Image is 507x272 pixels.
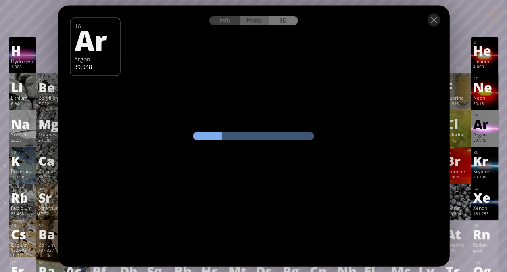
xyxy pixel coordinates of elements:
div: Beryllium [38,94,61,101]
div: Sodium [11,131,34,138]
div: 9 [446,76,469,82]
div: Rubidium [11,205,34,211]
div: 9.012 [38,101,61,107]
div: Iodine [446,205,469,211]
div: 12 [39,113,61,118]
div: 87.62 [38,211,61,218]
div: Xe [473,191,496,204]
div: 18 [473,113,496,118]
div: 131.293 [473,211,496,218]
div: 126.904 [446,211,469,218]
div: Krypton [473,168,496,174]
div: 1.008 [11,64,34,71]
div: Bromine [446,168,469,174]
h1: Talbica. Interactive chemistry [4,4,503,21]
div: 11 [11,113,34,118]
div: Li [11,81,34,94]
div: 79.904 [446,174,469,181]
div: Lithium [11,94,34,101]
div: [210] [446,248,469,254]
div: 18.998 [446,101,469,107]
div: 86 [473,223,496,228]
div: 137.327 [38,248,61,254]
div: Cesium [11,241,34,248]
div: Cl [446,117,469,130]
div: Photo [240,16,269,25]
div: Fluorine [446,94,469,101]
div: Calcium [38,168,61,174]
div: I [446,191,469,204]
div: [222] [473,248,496,254]
div: Cs [11,228,34,241]
div: 4.003 [473,64,496,71]
div: 117 [446,260,469,265]
div: Ca [38,154,61,167]
div: 53 [446,186,469,192]
div: 88 [39,260,61,265]
div: 40.078 [38,174,61,181]
div: 83.798 [473,174,496,181]
div: Kr [473,154,496,167]
div: 1 [11,40,34,45]
div: 3 [11,76,34,82]
div: 4 [39,76,61,82]
div: Argon [74,55,116,63]
div: 38 [39,186,61,192]
div: Argon [473,131,496,138]
div: K [11,154,34,167]
div: Br [446,154,469,167]
div: Hydrogen [11,58,34,64]
div: He [473,44,496,57]
div: Sr [38,191,61,204]
div: 85 [446,223,469,228]
div: Be [38,81,61,94]
div: Mg [38,117,61,130]
div: 24.305 [38,138,61,144]
div: Ar [473,117,496,130]
div: At [446,228,469,241]
div: 20.18 [473,101,496,107]
div: 54 [473,186,496,192]
div: Ar [75,26,115,53]
div: 6.94 [11,101,34,107]
div: 20 [39,150,61,155]
div: 118 [473,260,496,265]
div: 55 [11,223,34,228]
div: Chlorine [446,131,469,138]
div: 36 [473,150,496,155]
div: Neon [473,94,496,101]
div: 39.098 [11,174,34,181]
div: Rb [11,191,34,204]
div: Na [11,117,34,130]
div: Radon [473,241,496,248]
div: Barium [38,241,61,248]
div: 35 [446,150,469,155]
div: Ne [473,81,496,94]
div: 19 [11,150,34,155]
div: 10 [473,76,496,82]
div: Potassium [11,168,34,174]
div: Info [209,16,240,25]
div: Xenon [473,205,496,211]
div: Strontium [38,205,61,211]
div: Astatine [446,241,469,248]
div: 22.99 [11,138,34,144]
div: F [446,81,469,94]
div: Helium [473,58,496,64]
div: 39.948 [473,138,496,144]
div: Magnesium [38,131,61,138]
div: 87 [11,260,34,265]
div: 132.905 [11,248,34,254]
div: 37 [11,186,34,192]
div: 85.468 [11,211,34,218]
div: Rn [473,228,496,241]
div: Ba [38,228,61,241]
div: 56 [39,223,61,228]
div: H [11,44,34,57]
div: 39.948 [74,63,116,70]
div: 2 [473,40,496,45]
div: 17 [446,113,469,118]
div: 35.45 [446,138,469,144]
